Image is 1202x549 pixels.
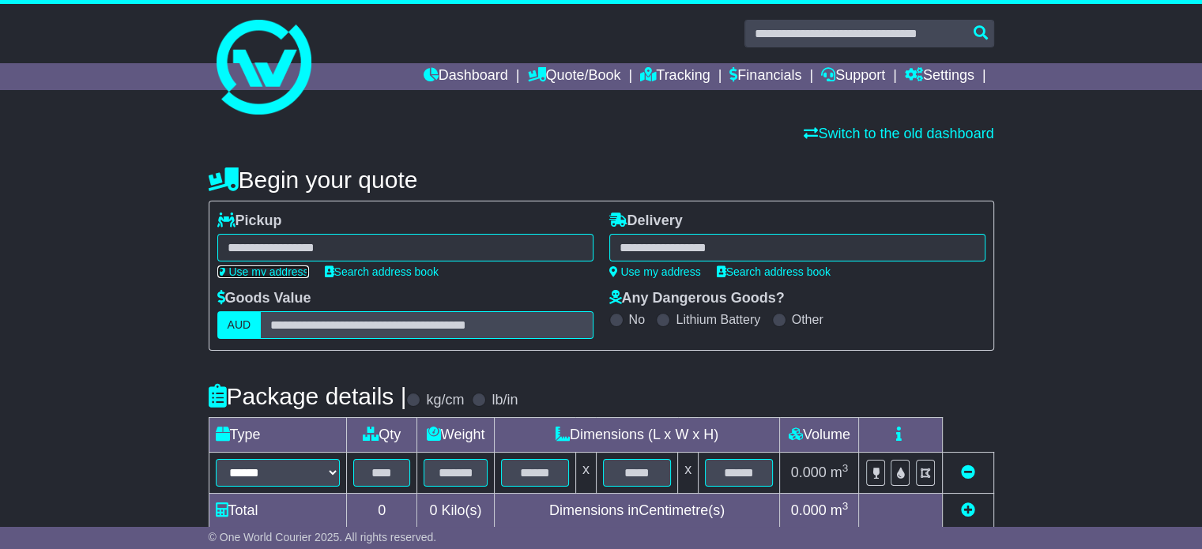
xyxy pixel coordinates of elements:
[417,494,494,528] td: Kilo(s)
[217,265,309,278] a: Use my address
[676,312,760,327] label: Lithium Battery
[629,312,645,327] label: No
[417,418,494,453] td: Weight
[430,502,438,518] span: 0
[961,502,975,518] a: Add new item
[678,453,699,494] td: x
[792,312,823,327] label: Other
[494,494,780,528] td: Dimensions in Centimetre(s)
[821,63,885,90] a: Support
[209,494,347,528] td: Total
[325,265,439,278] a: Search address book
[347,418,417,453] td: Qty
[842,500,849,512] sup: 3
[609,290,785,307] label: Any Dangerous Goods?
[791,464,827,480] span: 0.000
[527,63,620,90] a: Quote/Book
[209,383,407,409] h4: Package details |
[640,63,710,90] a: Tracking
[905,63,974,90] a: Settings
[217,311,262,339] label: AUD
[842,462,849,474] sup: 3
[609,212,683,230] label: Delivery
[575,453,596,494] td: x
[961,464,975,480] a: Remove this item
[209,167,994,193] h4: Begin your quote
[780,418,859,453] td: Volume
[791,502,827,518] span: 0.000
[217,212,282,230] label: Pickup
[729,63,801,90] a: Financials
[217,290,311,307] label: Goods Value
[492,392,518,409] label: lb/in
[609,265,701,278] a: Use my address
[831,502,849,518] span: m
[426,392,464,409] label: kg/cm
[209,418,347,453] td: Type
[804,126,993,141] a: Switch to the old dashboard
[717,265,831,278] a: Search address book
[831,464,849,480] span: m
[347,494,417,528] td: 0
[209,531,437,543] span: © One World Courier 2025. All rights reserved.
[494,418,780,453] td: Dimensions (L x W x H)
[424,63,508,90] a: Dashboard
